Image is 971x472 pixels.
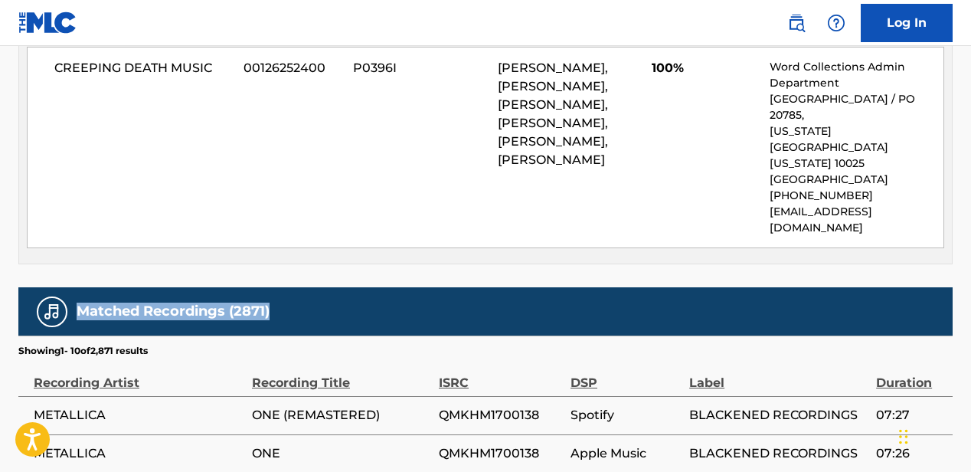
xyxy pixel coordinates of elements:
span: [PERSON_NAME], [PERSON_NAME], [PERSON_NAME], [PERSON_NAME], [PERSON_NAME], [PERSON_NAME] [498,61,608,167]
span: Apple Music [571,444,682,463]
iframe: Chat Widget [894,398,971,472]
div: Label [689,358,868,392]
p: Showing 1 - 10 of 2,871 results [18,344,148,358]
div: Help [821,8,852,38]
div: ISRC [439,358,563,392]
img: help [827,14,845,32]
span: P0396I [353,59,486,77]
span: 07:27 [876,406,945,424]
span: METALLICA [34,444,244,463]
a: Log In [861,4,953,42]
a: Public Search [781,8,812,38]
span: BLACKENED RECORDINGS [689,444,868,463]
img: MLC Logo [18,11,77,34]
span: QMKHM1700138 [439,406,563,424]
span: 100% [652,59,758,77]
p: [PHONE_NUMBER] [770,188,943,204]
p: [GEOGRAPHIC_DATA] [770,172,943,188]
div: Recording Artist [34,358,244,392]
span: CREEPING DEATH MUSIC [54,59,232,77]
span: QMKHM1700138 [439,444,563,463]
span: ONE [252,444,431,463]
span: BLACKENED RECORDINGS [689,406,868,424]
div: Duration [876,358,945,392]
span: 00126252400 [244,59,342,77]
img: Matched Recordings [43,303,61,321]
p: Word Collections Admin Department [770,59,943,91]
h5: Matched Recordings (2871) [77,303,270,320]
p: [US_STATE][GEOGRAPHIC_DATA][US_STATE] 10025 [770,123,943,172]
span: Spotify [571,406,682,424]
div: DSP [571,358,682,392]
div: Drag [899,414,908,460]
span: ONE (REMASTERED) [252,406,431,424]
span: METALLICA [34,406,244,424]
span: 07:26 [876,444,945,463]
img: search [787,14,806,32]
p: [EMAIL_ADDRESS][DOMAIN_NAME] [770,204,943,236]
p: [GEOGRAPHIC_DATA] / PO 20785, [770,91,943,123]
div: Recording Title [252,358,431,392]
